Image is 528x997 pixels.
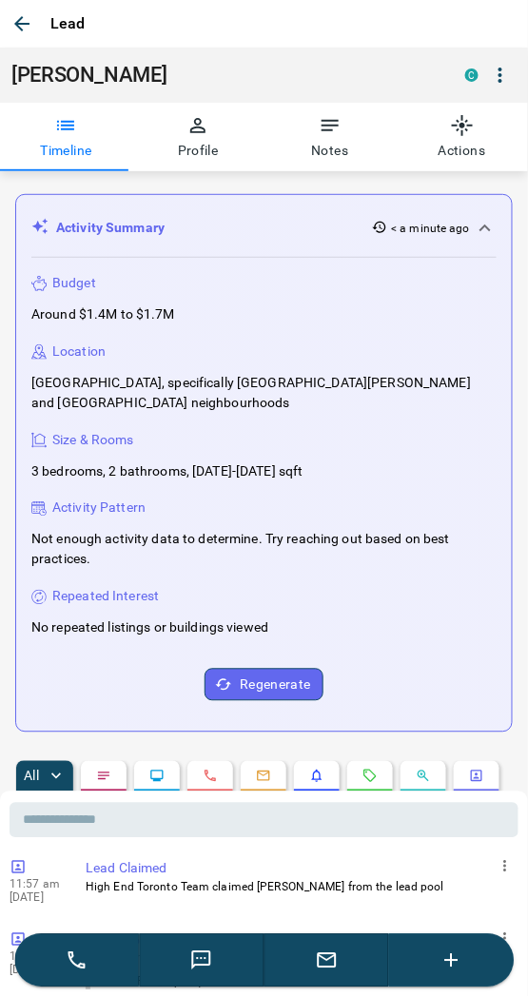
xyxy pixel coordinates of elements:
svg: Requests [362,769,378,784]
div: condos.ca [465,68,479,82]
p: [GEOGRAPHIC_DATA], specifically [GEOGRAPHIC_DATA][PERSON_NAME] and [GEOGRAPHIC_DATA] neighbourhoods [31,373,497,413]
p: Around $1.4M to $1.7M [31,304,175,324]
p: Repeated Interest [52,587,159,607]
p: Not enough activity data to determine. Try reaching out based on best practices. [31,530,497,570]
p: 11:57 am [10,950,67,964]
svg: Emails [256,769,271,784]
svg: Opportunities [416,769,431,784]
p: Lead Profile Updated [86,931,511,951]
button: Regenerate [205,669,323,701]
svg: Calls [203,769,218,784]
p: No repeated listings or buildings viewed [31,618,268,638]
svg: Notes [96,769,111,784]
p: Location [52,342,106,362]
svg: Lead Browsing Activity [149,769,165,784]
p: Size & Rooms [52,430,134,450]
p: < a minute ago [391,220,470,237]
button: Profile [132,103,264,171]
p: High End Toronto Team claimed [PERSON_NAME] from the lead pool [86,879,511,896]
p: Budget [52,273,96,293]
button: Notes [264,103,397,171]
p: [DATE] [10,891,67,905]
p: All [24,770,39,783]
svg: Agent Actions [469,769,484,784]
p: 3 bedrooms, 2 bathrooms, [DATE]-[DATE] sqft [31,461,303,481]
p: Lead Claimed [86,859,511,879]
p: Activity Summary [56,218,165,238]
p: Activity Pattern [52,498,146,518]
h1: [PERSON_NAME] [11,63,437,88]
p: Lead [50,12,86,35]
p: 11:57 am [10,878,67,891]
svg: Listing Alerts [309,769,324,784]
div: Activity Summary< a minute ago [31,210,497,245]
button: Actions [396,103,528,171]
p: [DATE] [10,964,67,977]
